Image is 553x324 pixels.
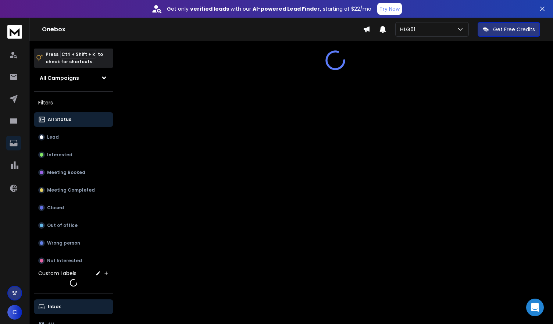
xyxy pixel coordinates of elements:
strong: verified leads [190,5,229,13]
p: Wrong person [47,240,80,246]
button: Out of office [34,218,113,233]
button: C [7,305,22,320]
p: Get only with our starting at $22/mo [167,5,371,13]
div: Open Intercom Messenger [526,299,544,316]
p: Lead [47,134,59,140]
p: Meeting Completed [47,187,95,193]
button: Wrong person [34,236,113,250]
p: Get Free Credits [493,26,535,33]
button: Meeting Booked [34,165,113,180]
h3: Filters [34,97,113,108]
button: Lead [34,130,113,145]
p: Press to check for shortcuts. [46,51,103,65]
button: Not Interested [34,253,113,268]
button: Inbox [34,299,113,314]
p: HLG01 [400,26,418,33]
button: Interested [34,147,113,162]
button: Get Free Credits [478,22,540,37]
p: Meeting Booked [47,170,85,175]
p: Interested [47,152,72,158]
button: Try Now [377,3,402,15]
p: Closed [47,205,64,211]
p: Inbox [48,304,61,310]
p: Try Now [379,5,400,13]
h1: All Campaigns [40,74,79,82]
strong: AI-powered Lead Finder, [253,5,321,13]
span: Ctrl + Shift + k [60,50,96,58]
h3: Custom Labels [38,270,76,277]
button: Closed [34,200,113,215]
img: logo [7,25,22,39]
button: All Campaigns [34,71,113,85]
h1: Onebox [42,25,363,34]
p: Out of office [47,222,78,228]
p: Not Interested [47,258,82,264]
button: Meeting Completed [34,183,113,197]
p: All Status [48,117,71,122]
button: All Status [34,112,113,127]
